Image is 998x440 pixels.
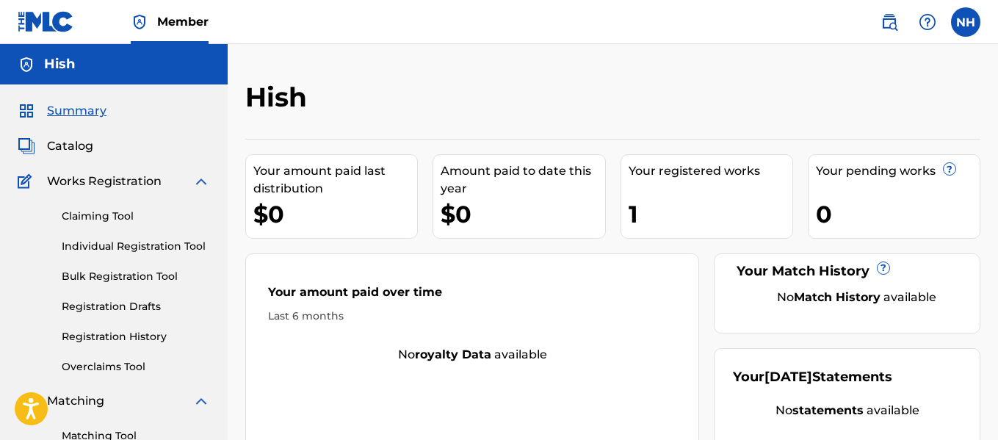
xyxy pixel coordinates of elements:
strong: Match History [794,290,881,304]
a: Public Search [875,7,904,37]
img: Summary [18,102,35,120]
div: No available [751,289,961,306]
img: MLC Logo [18,11,74,32]
span: Member [157,13,209,30]
div: No available [733,402,961,419]
img: expand [192,392,210,410]
a: Registration Drafts [62,299,210,314]
span: Summary [47,102,106,120]
img: search [881,13,898,31]
a: SummarySummary [18,102,106,120]
img: Accounts [18,56,35,73]
div: $0 [253,198,417,231]
div: Help [913,7,942,37]
div: Your Match History [733,262,961,281]
img: Matching [18,392,36,410]
span: Catalog [47,137,93,155]
a: Bulk Registration Tool [62,269,210,284]
div: 1 [629,198,792,231]
div: Your amount paid last distribution [253,162,417,198]
div: Your Statements [733,367,892,387]
div: $0 [441,198,604,231]
div: User Menu [951,7,980,37]
span: Works Registration [47,173,162,190]
div: Your pending works [816,162,980,180]
div: 0 [816,198,980,231]
span: [DATE] [764,369,812,385]
strong: royalty data [415,347,491,361]
div: No available [246,346,698,364]
div: Last 6 months [268,309,676,324]
span: ? [878,262,889,274]
img: help [919,13,936,31]
a: Overclaims Tool [62,359,210,375]
span: ? [944,163,955,175]
h5: Hish [44,56,75,73]
img: Catalog [18,137,35,155]
span: Matching [47,392,104,410]
iframe: Chat Widget [925,369,998,440]
img: expand [192,173,210,190]
div: Your amount paid over time [268,284,676,309]
strong: statements [792,403,864,417]
div: Amount paid to date this year [441,162,604,198]
a: CatalogCatalog [18,137,93,155]
img: Works Registration [18,173,37,190]
a: Claiming Tool [62,209,210,224]
a: Registration History [62,329,210,345]
h2: Hish [245,81,314,114]
a: Individual Registration Tool [62,239,210,254]
img: Top Rightsholder [131,13,148,31]
div: Your registered works [629,162,792,180]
